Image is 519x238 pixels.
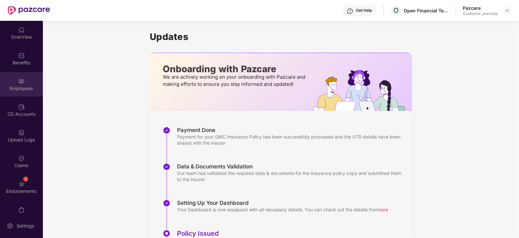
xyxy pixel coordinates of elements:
[163,126,171,134] img: svg+xml;base64,PHN2ZyBpZD0iU3RlcC1Eb25lLTMyeDMyIiB4bWxucz0iaHR0cDovL3d3dy53My5vcmcvMjAwMC9zdmciIH...
[177,134,406,146] div: Payment for your GMC Insurance Policy has been successfully processed and the UTR details have be...
[163,73,307,88] p: We are actively working on your onboarding with Pazcare and making efforts to ensure you stay inf...
[18,129,25,136] img: svg+xml;base64,PHN2ZyBpZD0iVXBsb2FkX0xvZ3MiIGRhdGEtbmFtZT0iVXBsb2FkIExvZ3MiIHhtbG5zPSJodHRwOi8vd3...
[18,206,25,213] img: svg+xml;base64,PHN2ZyBpZD0iTXlfT3JkZXJzIiBkYXRhLW5hbWU9Ik15IE9yZGVycyIgeG1sbnM9Imh0dHA6Ly93d3cudz...
[177,163,406,170] div: Data & Documents Validation
[18,104,25,110] img: svg+xml;base64,PHN2ZyBpZD0iQ0RfQWNjb3VudHMiIGRhdGEtbmFtZT0iQ0QgQWNjb3VudHMiIHhtbG5zPSJodHRwOi8vd3...
[23,177,28,182] div: 1
[347,8,353,14] img: svg+xml;base64,PHN2ZyBpZD0iSGVscC0zMngzMiIgeG1sbnM9Imh0dHA6Ly93d3cudzMub3JnLzIwMDAvc3ZnIiB3aWR0aD...
[163,230,171,237] img: svg+xml;base64,PHN2ZyBpZD0iU3RlcC1BY3RpdmUtMzJ4MzIiIHhtbG5zPSJodHRwOi8vd3d3LnczLm9yZy8yMDAwL3N2Zy...
[163,163,171,171] img: svg+xml;base64,PHN2ZyBpZD0iU3RlcC1Eb25lLTMyeDMyIiB4bWxucz0iaHR0cDovL3d3dy53My5vcmcvMjAwMC9zdmciIH...
[15,223,36,229] div: Settings
[7,223,13,229] img: svg+xml;base64,PHN2ZyBpZD0iU2V0dGluZy0yMHgyMCIgeG1sbnM9Imh0dHA6Ly93d3cudzMub3JnLzIwMDAvc3ZnIiB3aW...
[18,155,25,162] img: svg+xml;base64,PHN2ZyBpZD0iQ2xhaW0iIHhtbG5zPSJodHRwOi8vd3d3LnczLm9yZy8yMDAwL3N2ZyIgd2lkdGg9IjIwIi...
[18,52,25,59] img: svg+xml;base64,PHN2ZyBpZD0iQmVuZWZpdHMiIHhtbG5zPSJodHRwOi8vd3d3LnczLm9yZy8yMDAwL3N2ZyIgd2lkdGg9Ij...
[463,11,498,16] div: Customer_success
[404,7,449,14] div: Open Financial Technologies Private Limited
[18,78,25,85] img: svg+xml;base64,PHN2ZyBpZD0iRW1wbG95ZWVzIiB4bWxucz0iaHR0cDovL3d3dy53My5vcmcvMjAwMC9zdmciIHdpZHRoPS...
[150,31,412,42] h1: Updates
[177,170,406,182] div: Our team has validated the required data & documents for the insurance policy copy and submitted ...
[177,126,406,134] div: Payment Done
[463,5,498,11] div: Pazcare
[313,70,412,111] img: hrOnboarding
[177,199,388,206] div: Setting Up Your Dashboard
[163,199,171,207] img: svg+xml;base64,PHN2ZyBpZD0iU3RlcC1Eb25lLTMyeDMyIiB4bWxucz0iaHR0cDovL3d3dy53My5vcmcvMjAwMC9zdmciIH...
[163,66,307,72] p: Onboarding with Pazcare
[177,230,377,237] div: Policy Issued
[505,8,510,13] img: svg+xml;base64,PHN2ZyBpZD0iRHJvcGRvd24tMzJ4MzIiIHhtbG5zPSJodHRwOi8vd3d3LnczLm9yZy8yMDAwL3N2ZyIgd2...
[379,207,388,212] span: here
[177,206,388,213] div: Your Dashboard is now equipped with all necessary details. You can check out the details from
[18,181,25,187] img: svg+xml;base64,PHN2ZyBpZD0iRW5kb3JzZW1lbnRzIiB4bWxucz0iaHR0cDovL3d3dy53My5vcmcvMjAwMC9zdmciIHdpZH...
[394,7,399,14] span: O
[8,6,50,15] img: New Pazcare Logo
[356,8,372,13] div: Get Help
[18,27,25,33] img: svg+xml;base64,PHN2ZyBpZD0iSG9tZSIgeG1sbnM9Imh0dHA6Ly93d3cudzMub3JnLzIwMDAvc3ZnIiB3aWR0aD0iMjAiIG...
